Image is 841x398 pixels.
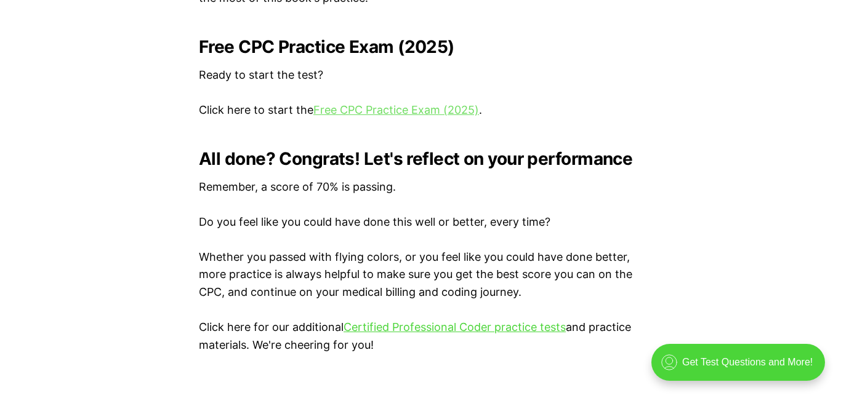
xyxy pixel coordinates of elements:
[199,249,642,301] p: Whether you passed with flying colors, or you feel like you could have done better, more practice...
[199,149,642,169] h2: All done? Congrats! Let's reflect on your performance
[199,66,642,84] p: Ready to start the test?
[199,178,642,196] p: Remember, a score of 70% is passing.
[199,213,642,231] p: Do you feel like you could have done this well or better, every time?
[199,101,642,119] p: Click here to start the .
[641,338,841,398] iframe: portal-trigger
[344,320,566,333] a: Certified Professional Coder practice tests
[199,37,642,57] h2: Free CPC Practice Exam (2025)
[199,319,642,354] p: Click here for our additional and practice materials. We're cheering for you!
[313,103,479,116] a: Free CPC Practice Exam (2025)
